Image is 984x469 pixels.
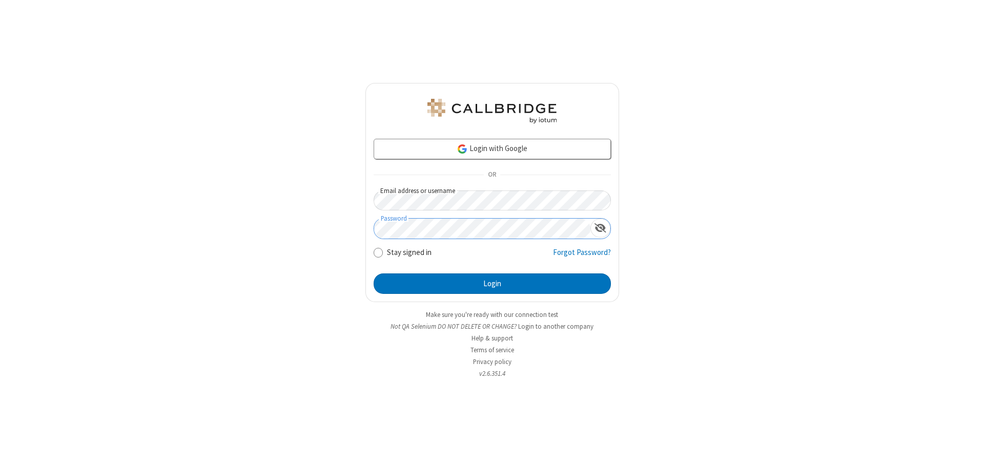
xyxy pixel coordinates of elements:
a: Make sure you're ready with our connection test [426,310,558,319]
img: google-icon.png [457,143,468,155]
li: Not QA Selenium DO NOT DELETE OR CHANGE? [365,322,619,331]
a: Login with Google [374,139,611,159]
a: Terms of service [470,346,514,354]
div: Show password [590,219,610,238]
a: Help & support [471,334,513,343]
a: Privacy policy [473,357,511,366]
input: Email address or username [374,190,611,210]
img: QA Selenium DO NOT DELETE OR CHANGE [425,99,559,123]
a: Forgot Password? [553,247,611,266]
span: OR [484,168,500,182]
input: Password [374,219,590,239]
label: Stay signed in [387,247,432,259]
li: v2.6.351.4 [365,369,619,378]
button: Login [374,273,611,294]
button: Login to another company [518,322,593,331]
